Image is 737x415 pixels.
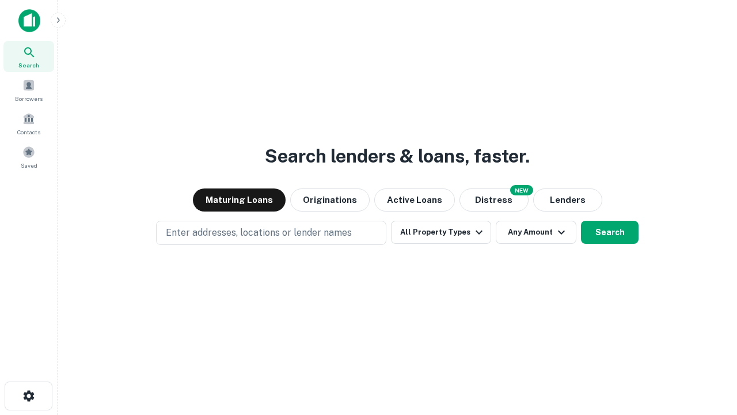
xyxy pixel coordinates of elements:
[193,188,286,212] button: Maturing Loans
[581,221,639,244] button: Search
[3,41,54,72] a: Search
[18,61,39,70] span: Search
[3,108,54,139] a: Contacts
[496,221,576,244] button: Any Amount
[374,188,455,212] button: Active Loans
[3,74,54,105] a: Borrowers
[265,142,530,170] h3: Search lenders & loans, faster.
[459,188,529,212] button: Search distressed loans with lien and other non-mortgage details.
[21,161,37,170] span: Saved
[391,221,491,244] button: All Property Types
[510,185,533,195] div: NEW
[156,221,386,245] button: Enter addresses, locations or lender names
[18,9,40,32] img: capitalize-icon.png
[679,323,737,378] iframe: Chat Widget
[17,127,40,137] span: Contacts
[533,188,602,212] button: Lenders
[166,226,352,240] p: Enter addresses, locations or lender names
[15,94,43,103] span: Borrowers
[290,188,370,212] button: Originations
[3,141,54,172] a: Saved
